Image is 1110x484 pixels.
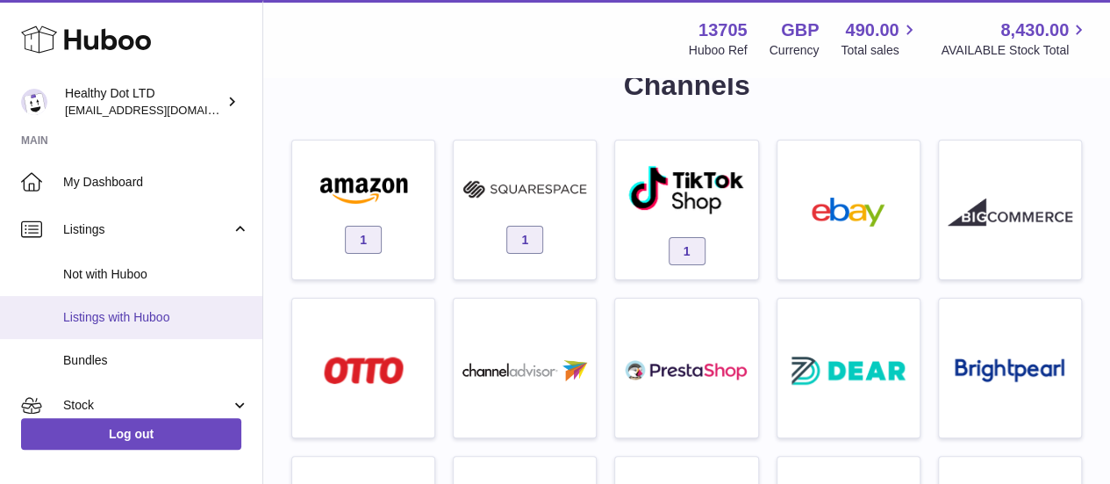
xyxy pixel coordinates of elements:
[345,226,382,254] span: 1
[781,18,819,42] strong: GBP
[669,237,705,265] span: 1
[462,360,587,381] img: roseta-channel-advisor
[63,221,231,238] span: Listings
[624,149,748,271] a: roseta-tiktokshop 1
[841,42,919,59] span: Total sales
[841,18,919,59] a: 490.00 Total sales
[65,103,258,117] span: [EMAIL_ADDRESS][DOMAIN_NAME]
[462,149,587,271] a: squarespace 1
[63,309,249,326] span: Listings with Huboo
[786,351,911,390] img: roseta-dear
[301,149,426,271] a: amazon 1
[786,307,911,429] a: roseta-dear
[506,226,543,254] span: 1
[21,89,47,115] img: internalAdmin-13705@internal.huboo.com
[624,307,748,429] a: roseta-prestashop
[324,357,404,384] img: roseta-otto
[786,198,911,227] img: ebay
[941,18,1089,59] a: 8,430.00 AVAILABLE Stock Total
[770,42,820,59] div: Currency
[63,266,249,283] span: Not with Huboo
[786,149,911,271] a: ebay
[63,174,249,191] span: My Dashboard
[301,307,426,429] a: roseta-otto
[627,164,746,215] img: roseta-tiktokshop
[955,358,1064,383] img: roseta-brightpearl
[698,18,748,42] strong: 13705
[845,18,899,42] span: 490.00
[948,198,1072,227] img: roseta-bigcommerce
[301,175,426,204] img: amazon
[291,67,1082,105] h1: Channels
[21,418,241,450] a: Log out
[624,356,748,385] img: roseta-prestashop
[63,397,231,414] span: Stock
[462,307,587,429] a: roseta-channel-advisor
[63,352,249,369] span: Bundles
[948,149,1072,271] a: roseta-bigcommerce
[462,175,587,204] img: squarespace
[689,42,748,59] div: Huboo Ref
[941,42,1089,59] span: AVAILABLE Stock Total
[65,85,223,119] div: Healthy Dot LTD
[948,307,1072,429] a: roseta-brightpearl
[1000,18,1069,42] span: 8,430.00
